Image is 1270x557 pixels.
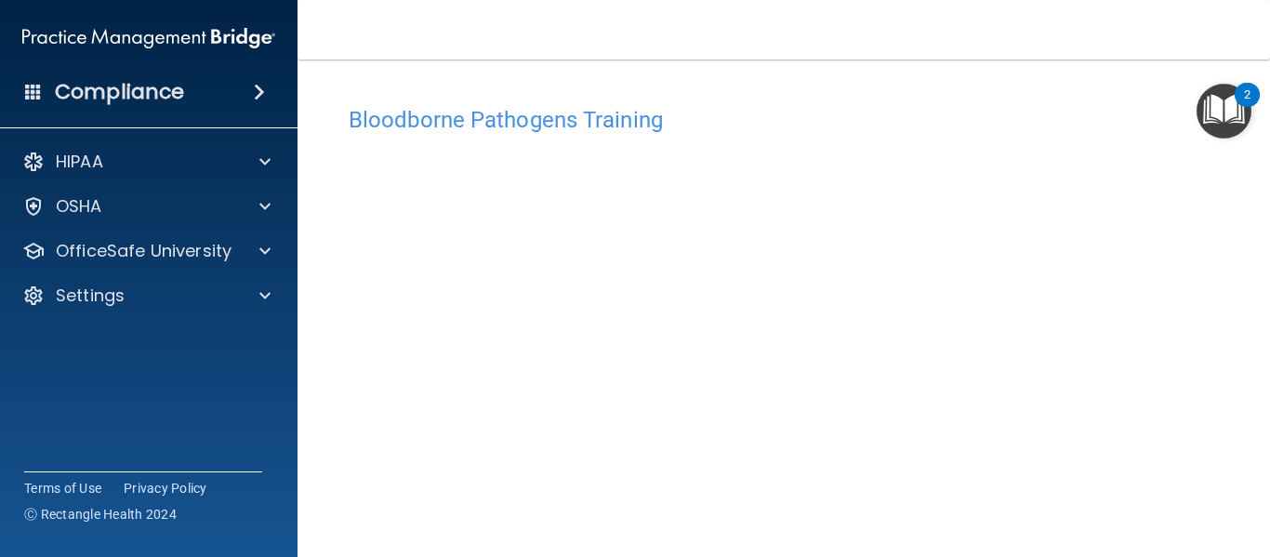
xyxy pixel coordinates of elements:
a: OfficeSafe University [22,240,271,262]
p: OfficeSafe University [56,240,232,262]
a: OSHA [22,195,271,218]
a: Settings [22,285,271,307]
p: OSHA [56,195,102,218]
a: Terms of Use [24,479,101,497]
button: Open Resource Center, 2 new notifications [1197,84,1251,139]
img: PMB logo [22,20,275,57]
iframe: Drift Widget Chat Controller [948,425,1248,499]
h4: Bloodborne Pathogens Training [349,108,1219,132]
a: Privacy Policy [124,479,207,497]
p: Settings [56,285,125,307]
span: Ⓒ Rectangle Health 2024 [24,505,177,524]
a: HIPAA [22,151,271,173]
div: 2 [1244,95,1250,119]
h4: Compliance [55,79,184,105]
p: HIPAA [56,151,103,173]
